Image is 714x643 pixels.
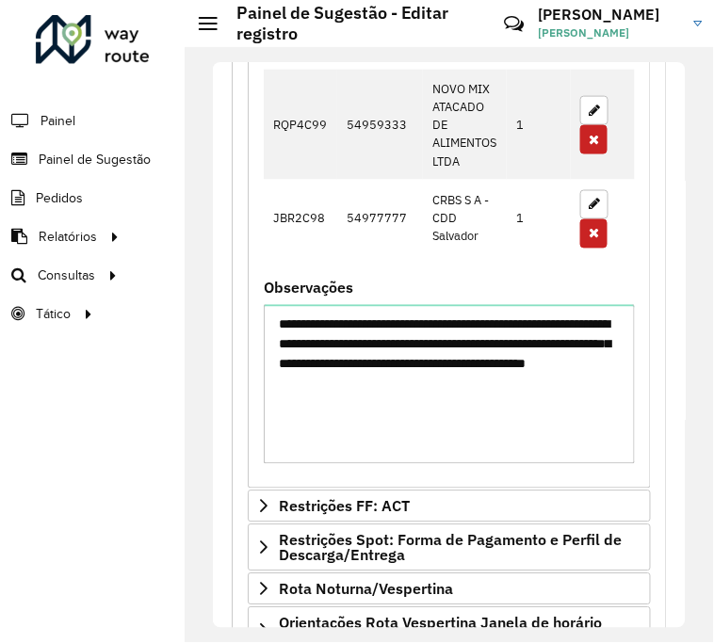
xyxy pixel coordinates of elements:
td: 1 [507,70,571,180]
h2: Painel de Sugestão - Editar registro [218,3,489,43]
h3: [PERSON_NAME] [539,6,680,24]
span: [PERSON_NAME] [539,24,680,41]
span: Consultas [38,265,95,285]
td: 1 [507,180,571,258]
label: Observações [264,277,353,299]
a: Restrições FF: ACT [248,490,651,522]
span: Rota Noturna/Vespertina [279,582,453,597]
span: Painel de Sugestão [39,150,151,169]
a: Restrições Spot: Forma de Pagamento e Perfil de Descarga/Entrega [248,524,651,571]
span: Pedidos [36,188,83,208]
td: JBR2C98 [264,180,337,258]
span: Restrições FF: ACT [279,499,410,514]
span: Painel [41,111,75,131]
td: RQP4C99 [264,70,337,180]
span: Restrições Spot: Forma de Pagamento e Perfil de Descarga/Entrega [279,533,642,563]
span: Tático [36,304,71,324]
td: NOVO MIX ATACADO DE ALIMENTOS LTDA [423,70,507,180]
span: Relatórios [39,227,97,247]
td: 54977777 [337,180,423,258]
a: Contato Rápido [494,4,534,44]
td: CRBS S A - CDD Salvador [423,180,507,258]
a: Rota Noturna/Vespertina [248,573,651,605]
td: 54959333 [337,70,423,180]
